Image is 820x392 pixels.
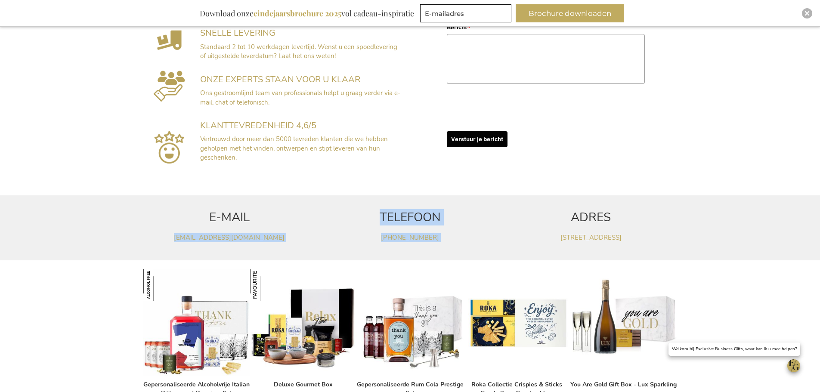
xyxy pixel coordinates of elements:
img: Personalised Non-Alcoholic Italian Bittersweet Premium Set [143,269,250,376]
span: SNELLE LEVERING [200,27,275,39]
a: ARCA-20055 Deluxe Gourmet Box [250,370,357,378]
img: Deluxe Gourmet Box [250,269,282,301]
h2: ADRES [505,211,677,224]
span: Ons gestroomlijnd team van professionals helpt u graag verder via e-mail, chat of telefonisch. [200,89,400,106]
a: [EMAIL_ADDRESS][DOMAIN_NAME] [174,233,285,242]
img: Roka Collection Crispies & Sticks Gouda Cheese Gift Box [464,269,570,376]
img: Sluit U Aan Bij Meer Dan 5.000+ Tevreden Klanten [154,131,184,164]
a: Roka Collection Crispies & Sticks Gouda Cheese Gift Box [464,370,570,378]
a: [PHONE_NUMBER] [381,233,439,242]
button: Brochure downloaden [516,4,624,22]
img: Gepersonaliseerde Alcoholvrije Italian Bittersweet Premium Set [143,269,175,301]
a: You Are Gold Gift Box - Lux Sparkling [570,370,677,378]
h2: E-MAIL [143,211,316,224]
span: Standaard 2 tot 10 werkdagen levertijd. Wenst u een spoedlevering of uitgestelde leverdatum? Laat... [200,43,397,60]
a: [STREET_ADDRESS] [560,233,622,242]
h2: TELEFOON [324,211,496,224]
a: You Are Gold Gift Box - Lux Sparkling [570,380,677,389]
b: eindejaarsbrochure 2025 [254,8,341,19]
img: Close [805,11,810,16]
label: Bericht [447,22,645,32]
a: Personalised Rum Cola Prestige Set [357,370,464,378]
div: Download onze vol cadeau-inspiratie [196,4,418,22]
a: Google Reviews Exclusive Business Gifts [154,157,184,166]
a: Deluxe Gourmet Box [274,380,333,389]
a: Personalised Non-Alcoholic Italian Bittersweet Premium Set Gepersonaliseerde Alcoholvrije Italian... [143,370,250,378]
img: ARCA-20055 [250,269,357,376]
form: marketing offers and promotions [420,4,514,25]
div: Close [802,8,812,19]
input: E-mailadres [420,4,511,22]
span: KLANTTEVREDENHEID 4,6/5 [200,120,316,131]
img: Personalised Rum Cola Prestige Set [357,269,464,376]
span: ONZE EXPERTS STAAN VOOR U KLAAR [200,74,360,85]
span: Vertrouwd door meer dan 5000 tevreden klanten die we hebben geholpen met het vinden, ontwerpen en... [200,135,388,162]
button: Verstuur je bericht [447,131,507,147]
img: You Are Gold Gift Box - Lux Sparkling [570,269,677,376]
iframe: reCAPTCHA [447,88,578,122]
